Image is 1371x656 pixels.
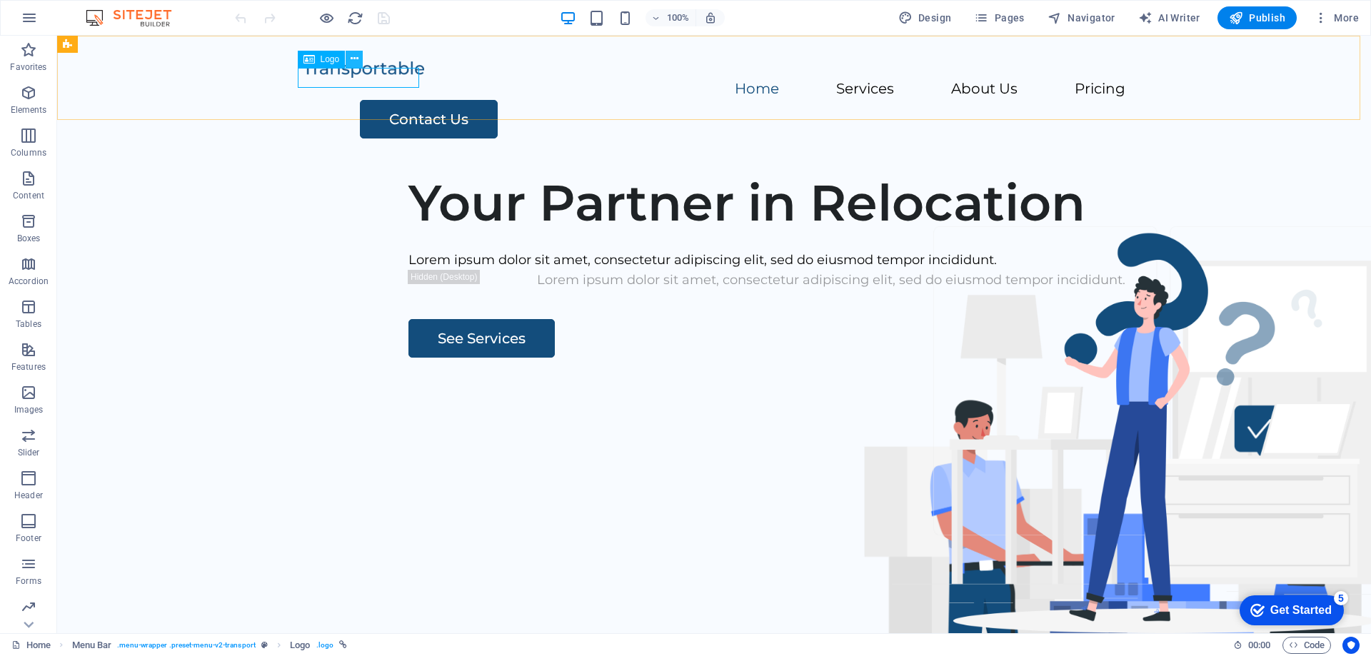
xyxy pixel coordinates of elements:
span: Design [898,11,952,25]
span: 00 00 [1248,637,1270,654]
button: 100% [646,9,696,26]
div: Design (Ctrl+Alt+Y) [893,6,958,29]
span: Logo [321,55,340,64]
div: 5 [106,3,120,17]
button: Navigator [1042,6,1121,29]
p: Favorites [10,61,46,73]
button: AI Writer [1133,6,1206,29]
button: Design [893,6,958,29]
p: Forms [16,575,41,587]
span: Navigator [1048,11,1115,25]
i: This element is linked [339,641,347,649]
div: Get Started 5 items remaining, 0% complete [11,7,116,37]
nav: breadcrumb [72,637,348,654]
i: This element is a customizable preset [261,641,268,649]
div: Get Started [42,16,104,29]
p: Content [13,190,44,201]
button: reload [346,9,363,26]
p: Boxes [17,233,41,244]
p: Elements [11,104,47,116]
span: Code [1289,637,1325,654]
a: Click to cancel selection. Double-click to open Pages [11,637,51,654]
p: Tables [16,318,41,330]
p: Accordion [9,276,49,287]
button: Code [1282,637,1331,654]
span: : [1258,640,1260,650]
p: Images [14,404,44,415]
span: Publish [1229,11,1285,25]
h6: Session time [1233,637,1271,654]
p: Columns [11,147,46,158]
i: On resize automatically adjust zoom level to fit chosen device. [704,11,717,24]
button: More [1308,6,1365,29]
span: . logo [316,637,333,654]
img: Editor Logo [82,9,189,26]
p: Slider [18,447,40,458]
p: Features [11,361,46,373]
p: Footer [16,533,41,544]
span: Click to select. Double-click to edit [290,637,310,654]
span: More [1314,11,1359,25]
button: Usercentrics [1342,637,1360,654]
p: Header [14,490,43,501]
span: Pages [974,11,1024,25]
span: AI Writer [1138,11,1200,25]
span: Click to select. Double-click to edit [72,637,112,654]
h6: 100% [667,9,690,26]
button: Pages [968,6,1030,29]
button: Publish [1217,6,1297,29]
span: . menu-wrapper .preset-menu-v2-transport [117,637,256,654]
